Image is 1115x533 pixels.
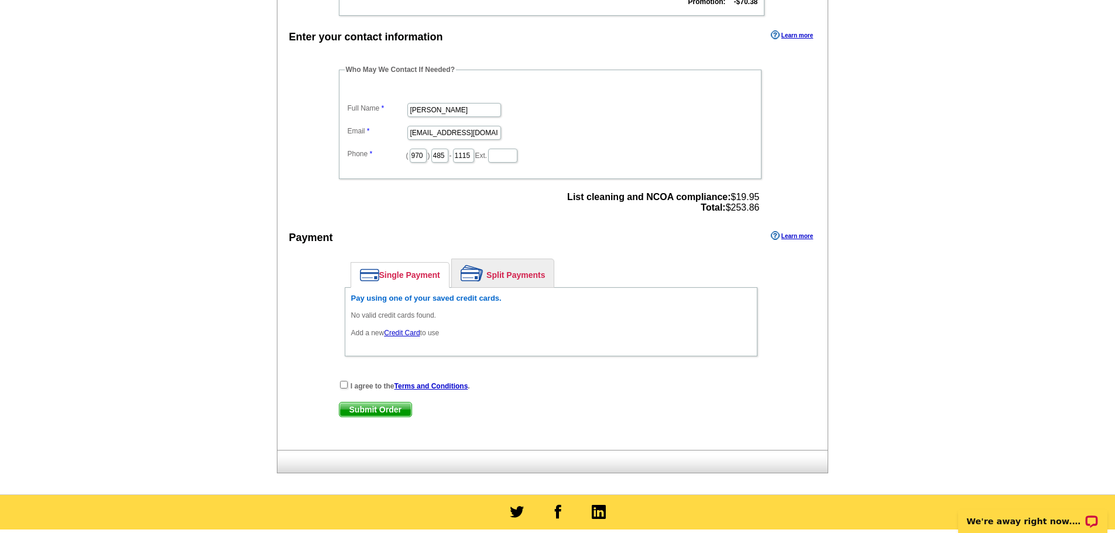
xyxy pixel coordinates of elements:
a: Single Payment [351,263,449,287]
a: Split Payments [452,259,554,287]
span: $19.95 $253.86 [567,192,759,213]
h6: Pay using one of your saved credit cards. [351,294,751,303]
dd: ( ) - Ext. [345,146,756,164]
div: Enter your contact information [289,29,443,45]
strong: List cleaning and NCOA compliance: [567,192,730,202]
label: Email [348,126,406,136]
strong: Total: [701,202,725,212]
a: Terms and Conditions [394,382,468,390]
span: Submit Order [339,403,411,417]
legend: Who May We Contact If Needed? [345,64,456,75]
a: Learn more [771,231,813,240]
a: Credit Card [384,329,420,337]
p: Add a new to use [351,328,751,338]
div: Payment [289,230,333,246]
img: single-payment.png [360,269,379,281]
strong: I agree to the . [351,382,470,390]
label: Phone [348,149,406,159]
img: split-payment.png [461,265,483,281]
p: No valid credit cards found. [351,310,751,321]
iframe: LiveChat chat widget [951,496,1115,533]
a: Learn more [771,30,813,40]
label: Full Name [348,103,406,114]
